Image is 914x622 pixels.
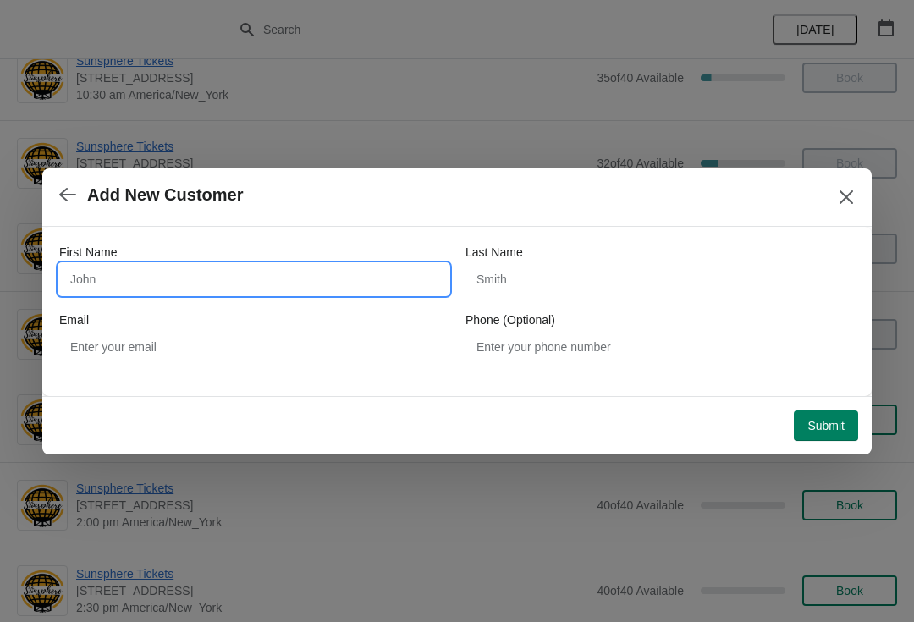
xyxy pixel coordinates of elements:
[831,182,862,212] button: Close
[465,311,555,328] label: Phone (Optional)
[465,332,855,362] input: Enter your phone number
[465,264,855,294] input: Smith
[807,419,845,432] span: Submit
[87,185,243,205] h2: Add New Customer
[59,311,89,328] label: Email
[59,264,449,294] input: John
[794,410,858,441] button: Submit
[465,244,523,261] label: Last Name
[59,332,449,362] input: Enter your email
[59,244,117,261] label: First Name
